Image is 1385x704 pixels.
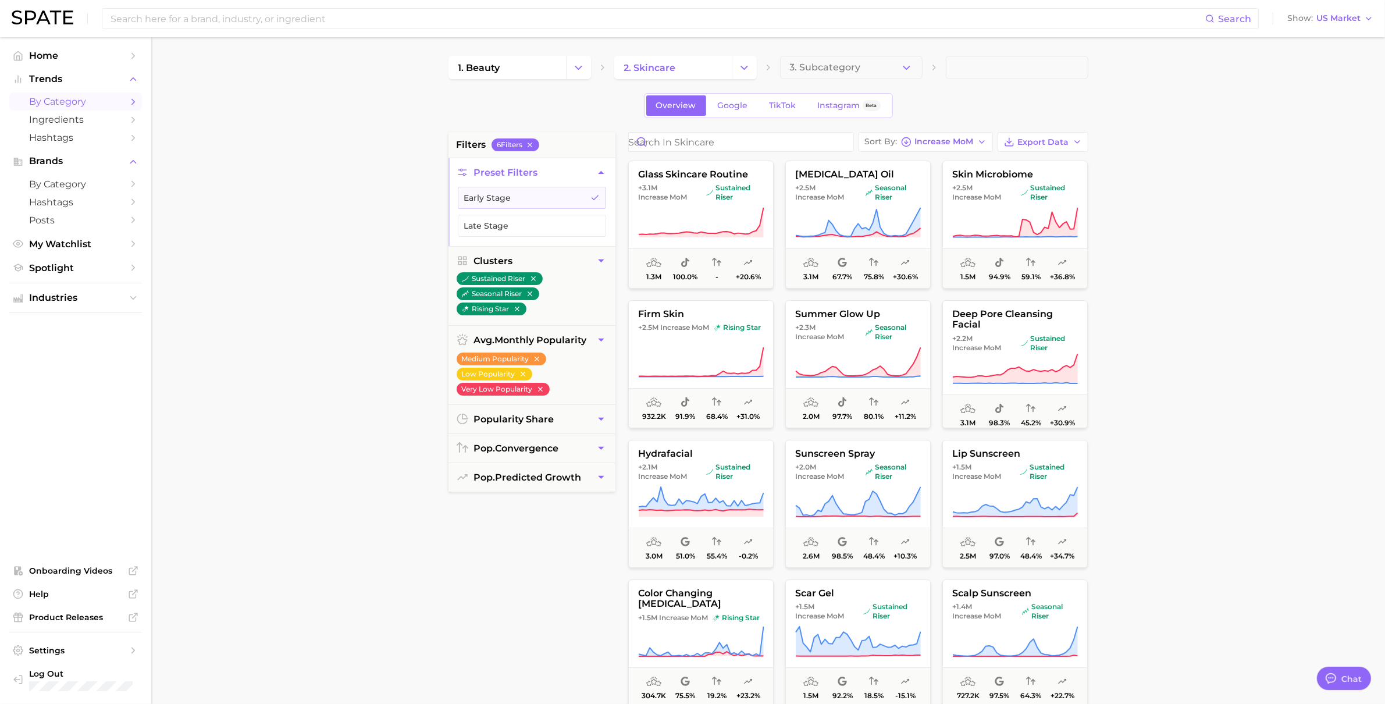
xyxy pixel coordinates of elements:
span: Ingredients [29,114,122,125]
a: by Category [9,175,142,193]
span: Trends [29,74,122,84]
span: 45.2% [1020,419,1041,427]
span: 3.1m [803,273,818,281]
span: popularity convergence: Medium Convergence [1026,535,1035,549]
span: popularity convergence: Very Low Convergence [869,675,878,689]
span: 64.3% [1020,692,1041,700]
button: hydrafacial+2.1m Increase MoMsustained risersustained riser3.0m51.0%55.4%-0.2% [628,440,774,568]
span: average monthly popularity: Medium Popularity [646,256,661,270]
span: +34.7% [1050,552,1074,560]
span: popularity convergence: High Convergence [1026,675,1035,689]
a: InstagramBeta [808,95,891,116]
span: Onboarding Videos [29,566,122,576]
abbr: popularity index [474,443,496,454]
button: pop.convergence [448,434,615,463]
span: predicted growth [474,472,582,483]
span: popularity predicted growth: Very Unlikely [743,535,753,549]
span: popularity share: TikTok [995,256,1004,270]
button: avg.monthly popularity [448,326,615,354]
span: 3.1m [960,419,975,427]
span: average monthly popularity: Medium Popularity [646,535,661,549]
button: 6Filters [492,138,539,151]
img: sustained riser [1020,189,1027,196]
span: Google [718,101,748,111]
button: Industries [9,289,142,307]
span: Increase MoM [952,193,1001,202]
img: sustained riser [706,189,713,196]
span: popularity predicted growth: Very Unlikely [900,675,910,689]
img: seasonal riser [866,468,873,475]
span: Industries [29,293,122,303]
span: 75.8% [863,273,884,281]
span: +36.8% [1049,273,1074,281]
span: +10.3% [893,552,917,560]
span: Brands [29,156,122,166]
a: 1. beauty [448,56,566,79]
span: 19.2% [707,692,726,700]
button: rising star [457,303,526,315]
span: +1.5m [638,613,657,622]
span: popularity share: Google [995,675,1004,689]
span: +11.2% [894,413,916,421]
span: average monthly popularity: Medium Popularity [960,675,975,689]
span: popularity convergence: Insufficient Data [712,256,721,270]
img: seasonal riser [865,189,872,196]
span: popularity share: Google [838,535,847,549]
img: rising star [714,324,721,331]
span: 2. skincare [624,62,676,73]
span: sustained riser [706,463,764,481]
span: Hashtags [29,197,122,208]
button: sunscreen spray+2.0m Increase MoMseasonal riserseasonal riser2.6m98.5%48.4%+10.3% [785,440,931,568]
span: 59.1% [1021,273,1040,281]
span: popularity convergence: Medium Convergence [1026,402,1035,416]
span: +2.5m [795,183,816,192]
span: +2.3m [795,323,816,332]
span: average monthly popularity: Medium Popularity [803,396,818,410]
span: Search [1218,13,1251,24]
span: Increase MoM [795,193,844,202]
span: 2.5m [960,552,976,560]
span: 51.0% [675,552,695,560]
span: -15.1% [895,692,915,700]
a: Spotlight [9,259,142,277]
span: popularity share [474,414,554,425]
span: Instagram [818,101,860,111]
span: Increase MoM [660,323,709,332]
span: 94.9% [988,273,1010,281]
img: seasonal riser [1022,608,1029,615]
span: Show [1287,15,1313,22]
span: Increase MoM [638,193,687,202]
button: Trends [9,70,142,88]
a: Hashtags [9,129,142,147]
span: monthly popularity [474,335,587,346]
img: sustained riser [1020,340,1027,347]
button: summer glow up+2.3m Increase MoMseasonal riserseasonal riser2.0m97.7%80.1%+11.2% [785,300,931,428]
span: popularity share: Google [681,675,690,689]
span: +1.5m [952,463,971,471]
span: [MEDICAL_DATA] oil [786,169,930,180]
span: 1.3m [646,273,661,281]
button: Early Stage [458,187,606,209]
span: filters [457,138,486,152]
a: by Category [9,93,142,111]
span: color changing [MEDICAL_DATA] [629,588,773,610]
span: 75.5% [675,692,695,700]
span: Increase MoM [915,138,974,145]
img: sustained riser [462,275,469,282]
span: +1.5m [795,602,814,611]
span: average monthly popularity: Medium Popularity [960,402,975,416]
span: 80.1% [864,413,884,421]
a: Ingredients [9,111,142,129]
span: by Category [29,179,122,190]
span: popularity convergence: Very High Convergence [869,396,878,410]
span: seasonal riser [866,463,921,481]
a: Log out. Currently logged in with e-mail molly.masi@smallgirlspr.com. [9,665,142,695]
button: Brands [9,152,142,170]
span: sustained riser [1020,334,1077,353]
span: 68.4% [706,413,727,421]
span: popularity predicted growth: Uncertain [900,396,910,410]
span: +30.6% [892,273,917,281]
span: scar gel [786,588,930,599]
span: popularity share: Google [838,256,847,270]
span: TikTok [770,101,796,111]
